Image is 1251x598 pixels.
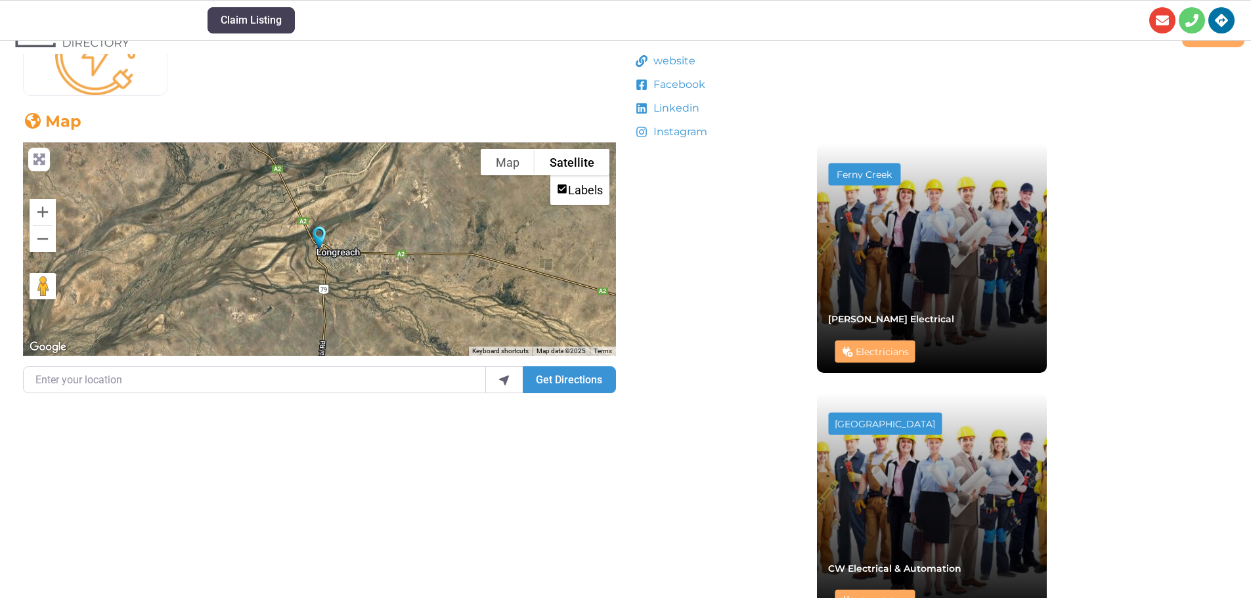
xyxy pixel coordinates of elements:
span: Linkedin [650,100,699,116]
a: Map [23,112,81,131]
div: use my location [485,366,523,393]
span: website [650,53,695,69]
button: Show satellite imagery [535,149,609,175]
div: Ferny Creek [835,169,894,179]
a: CW Electrical & Automation [828,562,961,574]
div: Saunders Electrics Contracting [307,221,331,255]
button: Show street map [481,149,535,175]
button: Claim Listing [208,7,295,33]
img: Google [26,339,70,356]
input: Enter your location [23,366,486,393]
a: Electricians [856,345,909,357]
span: Facebook [650,77,705,93]
a: Open this area in Google Maps (opens a new window) [26,339,70,356]
span: Instagram [650,124,707,140]
ul: Show satellite imagery [550,175,609,204]
button: Keyboard shortcuts [472,347,529,356]
button: Zoom out [30,226,56,252]
button: Get Directions [523,366,615,393]
div: [GEOGRAPHIC_DATA] [835,419,935,428]
button: Zoom in [30,199,56,225]
li: Labels [552,177,608,200]
img: Mask group (5) [24,15,167,95]
button: Drag Pegman onto the map to open Street View [30,273,56,299]
span: Map data ©2025 [537,347,586,354]
a: [PERSON_NAME] Electrical [828,312,954,324]
a: Terms (opens in new tab) [594,347,612,354]
label: Labels [568,184,603,196]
